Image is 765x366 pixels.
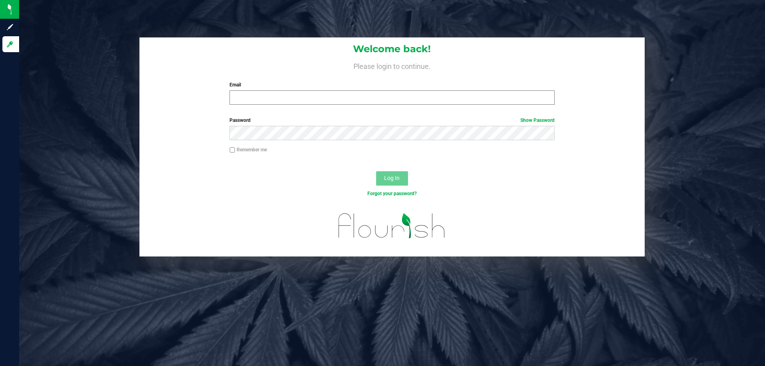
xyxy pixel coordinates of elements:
[139,44,645,54] h1: Welcome back!
[229,147,235,153] input: Remember me
[139,61,645,70] h4: Please login to continue.
[384,175,400,181] span: Log In
[329,206,455,246] img: flourish_logo.svg
[520,117,555,123] a: Show Password
[6,23,14,31] inline-svg: Sign up
[229,81,554,88] label: Email
[229,146,267,153] label: Remember me
[376,171,408,186] button: Log In
[229,117,251,123] span: Password
[6,40,14,48] inline-svg: Log in
[367,191,417,196] a: Forgot your password?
